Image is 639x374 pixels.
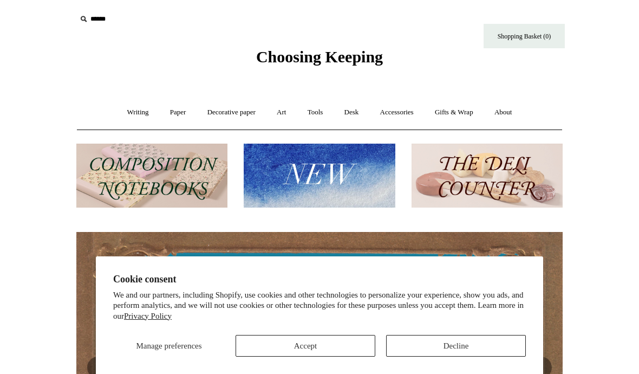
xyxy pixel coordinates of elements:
a: Choosing Keeping [256,56,383,64]
img: The Deli Counter [412,144,563,208]
button: Manage preferences [113,335,225,357]
a: Desk [335,98,369,127]
button: Accept [236,335,375,357]
h2: Cookie consent [113,274,526,285]
a: Privacy Policy [124,312,172,320]
a: Art [267,98,296,127]
button: Decline [386,335,526,357]
a: Paper [160,98,196,127]
p: We and our partners, including Shopify, use cookies and other technologies to personalize your ex... [113,290,526,322]
a: Accessories [370,98,423,127]
a: Decorative paper [198,98,265,127]
a: Tools [298,98,333,127]
a: About [485,98,522,127]
span: Manage preferences [136,341,201,350]
a: Shopping Basket (0) [484,24,565,48]
img: New.jpg__PID:f73bdf93-380a-4a35-bcfe-7823039498e1 [244,144,395,208]
a: Gifts & Wrap [425,98,483,127]
span: Choosing Keeping [256,48,383,66]
a: Writing [118,98,159,127]
img: 202302 Composition ledgers.jpg__PID:69722ee6-fa44-49dd-a067-31375e5d54ec [76,144,227,208]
